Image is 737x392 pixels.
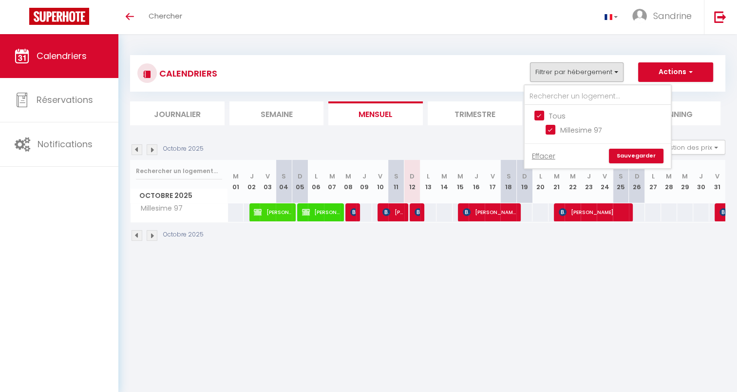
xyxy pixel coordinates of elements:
[130,101,225,125] li: Journalier
[603,172,607,181] abbr: V
[298,172,302,181] abbr: D
[415,203,420,221] span: [PERSON_NAME]
[516,160,532,203] th: 19
[372,160,388,203] th: 10
[378,172,382,181] abbr: V
[244,160,260,203] th: 02
[404,160,420,203] th: 12
[38,138,93,150] span: Notifications
[522,172,527,181] abbr: D
[228,160,244,203] th: 01
[693,160,709,203] th: 30
[506,172,510,181] abbr: S
[682,172,688,181] abbr: M
[525,88,671,105] input: Rechercher un logement...
[619,172,623,181] abbr: S
[587,172,591,181] abbr: J
[651,172,654,181] abbr: L
[265,172,270,181] abbr: V
[581,160,597,203] th: 23
[436,160,453,203] th: 14
[324,160,340,203] th: 07
[609,149,663,163] a: Sauvegarder
[666,172,672,181] abbr: M
[570,172,576,181] abbr: M
[453,160,469,203] th: 15
[661,160,677,203] th: 28
[233,172,239,181] abbr: M
[626,101,720,125] li: Planning
[474,172,478,181] abbr: J
[485,160,501,203] th: 17
[254,203,291,221] span: [PERSON_NAME] (OOTB) Hood
[149,11,182,21] span: Chercher
[163,230,204,239] p: Octobre 2025
[677,160,693,203] th: 29
[539,172,542,181] abbr: L
[709,160,725,203] th: 31
[260,160,276,203] th: 03
[638,62,713,82] button: Actions
[282,172,286,181] abbr: S
[302,203,340,221] span: [PERSON_NAME]
[530,62,624,82] button: Filtrer par hébergement
[276,160,292,203] th: 04
[500,160,516,203] th: 18
[37,94,93,106] span: Réservations
[29,8,89,25] img: Super Booking
[699,172,703,181] abbr: J
[250,172,254,181] abbr: J
[441,172,447,181] abbr: M
[420,160,436,203] th: 13
[37,50,87,62] span: Calendriers
[634,172,639,181] abbr: D
[292,160,308,203] th: 05
[382,203,404,221] span: [PERSON_NAME]
[427,172,430,181] abbr: L
[329,172,335,181] abbr: M
[136,162,222,180] input: Rechercher un logement...
[163,144,204,154] p: Octobre 2025
[308,160,324,203] th: 06
[645,160,661,203] th: 27
[394,172,398,181] abbr: S
[428,101,522,125] li: Trimestre
[632,9,647,23] img: ...
[597,160,613,203] th: 24
[559,203,628,221] span: [PERSON_NAME]
[362,172,366,181] abbr: J
[490,172,494,181] abbr: V
[532,151,555,161] a: Effacer
[356,160,372,203] th: 09
[410,172,415,181] abbr: D
[457,172,463,181] abbr: M
[629,160,645,203] th: 26
[132,203,185,214] span: Millesime 97
[548,160,565,203] th: 21
[653,10,692,22] span: Sandrine
[524,84,672,169] div: Filtrer par hébergement
[157,62,217,84] h3: CALENDRIERS
[653,140,725,155] button: Gestion des prix
[131,189,227,203] span: Octobre 2025
[328,101,423,125] li: Mensuel
[554,172,560,181] abbr: M
[350,203,356,221] span: [PERSON_NAME]
[715,172,719,181] abbr: V
[613,160,629,203] th: 25
[345,172,351,181] abbr: M
[714,11,726,23] img: logout
[315,172,318,181] abbr: L
[565,160,581,203] th: 22
[340,160,356,203] th: 08
[463,203,516,221] span: [PERSON_NAME]
[532,160,548,203] th: 20
[469,160,485,203] th: 16
[229,101,324,125] li: Semaine
[388,160,404,203] th: 11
